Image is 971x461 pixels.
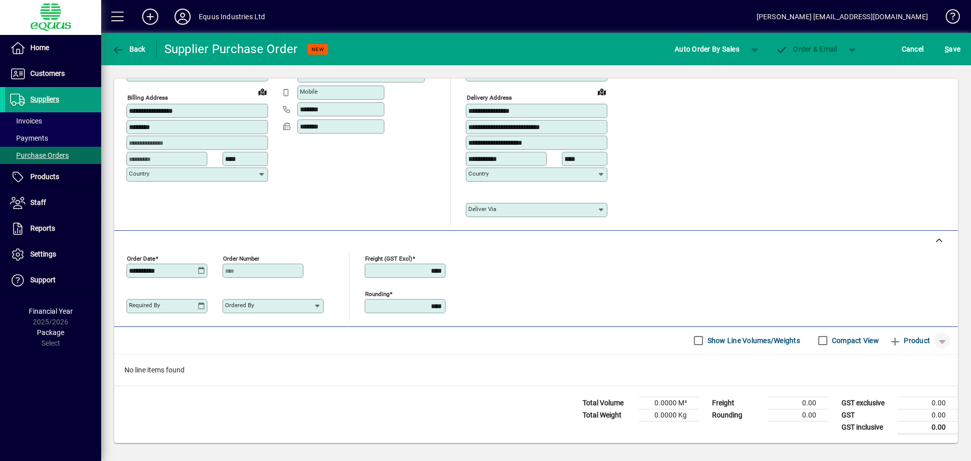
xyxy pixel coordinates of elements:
[707,397,768,409] td: Freight
[5,190,101,216] a: Staff
[5,242,101,267] a: Settings
[776,45,837,53] span: Order & Email
[10,134,48,142] span: Payments
[670,40,744,58] button: Auto Order By Sales
[5,268,101,293] a: Support
[300,88,318,95] mat-label: Mobile
[30,173,59,181] span: Products
[112,45,146,53] span: Back
[836,409,897,421] td: GST
[30,198,46,206] span: Staff
[114,355,958,386] div: No line items found
[129,302,160,309] mat-label: Required by
[5,35,101,61] a: Home
[771,40,843,58] button: Order & Email
[945,45,949,53] span: S
[223,255,259,262] mat-label: Order number
[254,83,271,100] a: View on map
[902,41,924,57] span: Cancel
[166,8,199,26] button: Profile
[594,83,610,100] a: View on map
[37,328,64,337] span: Package
[757,9,928,25] div: [PERSON_NAME] [EMAIL_ADDRESS][DOMAIN_NAME]
[30,224,55,232] span: Reports
[897,397,958,409] td: 0.00
[5,216,101,241] a: Reports
[638,409,699,421] td: 0.0000 Kg
[129,170,149,177] mat-label: Country
[884,331,935,350] button: Product
[365,290,389,297] mat-label: Rounding
[578,397,638,409] td: Total Volume
[578,409,638,421] td: Total Weight
[768,397,828,409] td: 0.00
[29,307,73,315] span: Financial Year
[942,40,963,58] button: Save
[109,40,148,58] button: Back
[5,130,101,147] a: Payments
[5,164,101,190] a: Products
[312,46,324,53] span: NEW
[30,95,59,103] span: Suppliers
[830,336,879,346] label: Compact View
[836,397,897,409] td: GST exclusive
[10,151,69,159] span: Purchase Orders
[365,255,412,262] mat-label: Freight (GST excl)
[938,2,958,35] a: Knowledge Base
[30,276,56,284] span: Support
[164,41,298,57] div: Supplier Purchase Order
[945,41,960,57] span: ave
[768,409,828,421] td: 0.00
[638,397,699,409] td: 0.0000 M³
[30,44,49,52] span: Home
[705,336,800,346] label: Show Line Volumes/Weights
[30,250,56,258] span: Settings
[10,117,42,125] span: Invoices
[468,205,496,213] mat-label: Deliver via
[127,255,155,262] mat-label: Order date
[5,112,101,130] a: Invoices
[5,61,101,87] a: Customers
[897,421,958,434] td: 0.00
[675,41,739,57] span: Auto Order By Sales
[836,421,897,434] td: GST inclusive
[134,8,166,26] button: Add
[101,40,157,58] app-page-header-button: Back
[889,332,930,349] span: Product
[468,170,489,177] mat-label: Country
[199,9,266,25] div: Equus Industries Ltd
[899,40,926,58] button: Cancel
[30,69,65,77] span: Customers
[897,409,958,421] td: 0.00
[225,302,254,309] mat-label: Ordered by
[707,409,768,421] td: Rounding
[5,147,101,164] a: Purchase Orders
